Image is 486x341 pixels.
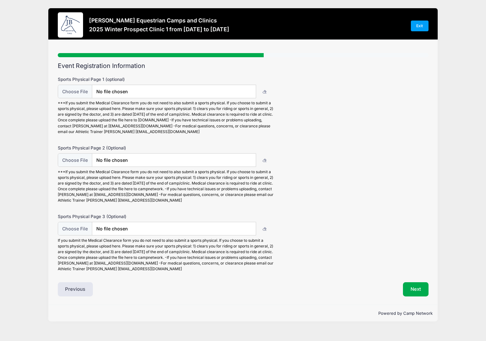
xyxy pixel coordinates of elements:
label: Sports Physical Page 3 (Optional) [58,213,181,220]
a: Exit [411,21,429,31]
div: ***If you submit the Medical Clearance form you do not need to also submit a sports physical. If ... [58,100,274,134]
h3: 2025 Winter Prospect Clinic 1 from [DATE] to [DATE] [89,26,229,33]
div: If you submit the Medical Clearance form you do not need to also submit a sports physical. If you... [58,238,274,272]
div: ***If you submit the Medical Clearance form you do not need to also submit a sports physical. If ... [58,169,274,203]
label: Sports Physical Page 1 (optional) [58,76,181,82]
button: Next [403,282,429,297]
h3: [PERSON_NAME] Equestrian Camps and Clinics [89,17,229,24]
h2: Event Registration Information [58,62,429,70]
p: Powered by Camp Network [54,310,433,317]
label: Sports Physical Page 2 (Optional) [58,145,181,151]
button: Previous [58,282,93,297]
